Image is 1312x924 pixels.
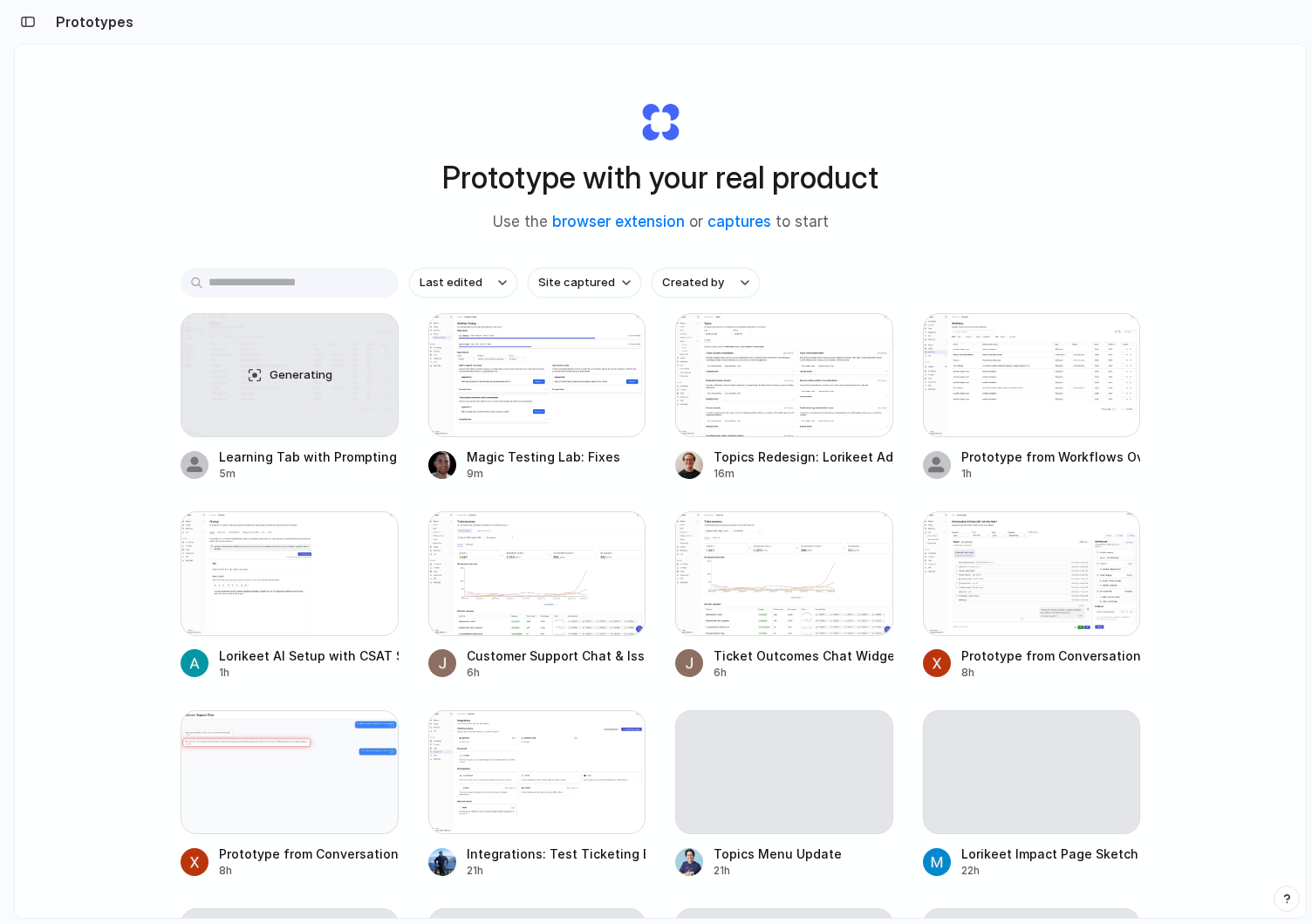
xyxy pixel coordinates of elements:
[467,665,646,681] div: 6h
[675,313,893,482] a: Topics Redesign: Lorikeet AdjustmentTopics Redesign: Lorikeet Adjustment16m
[467,466,620,482] div: 9m
[675,511,893,680] a: Ticket Outcomes Chat WidgetTicket Outcomes Chat Widget6h
[442,154,878,201] h1: Prototype with your real product
[961,448,1141,466] div: Prototype from Workflows Overview | Lorikeet
[219,448,399,466] div: Learning Tab with Prompting Section
[219,466,399,482] div: 5m
[219,647,399,665] div: Lorikeet AI Setup with CSAT Section
[420,274,482,291] span: Last edited
[961,665,1141,681] div: 8h
[714,845,842,863] div: Topics Menu Update
[923,313,1141,482] a: Prototype from Workflows Overview | LorikeetPrototype from Workflows Overview | Lorikeet1h
[428,511,646,680] a: Customer Support Chat & Issue Logging ToolCustomer Support Chat & Issue Logging Tool6h
[219,845,399,863] div: Prototype from Conversation | Lorikeet
[714,466,893,482] div: 16m
[961,647,1141,665] div: Prototype from Conversation
[493,211,829,234] span: Use the or to start
[181,511,399,680] a: Lorikeet AI Setup with CSAT SectionLorikeet AI Setup with CSAT Section1h
[270,366,332,384] span: Generating
[707,213,771,230] a: captures
[467,845,646,863] div: Integrations: Test Ticketing Button - Failing
[714,863,842,879] div: 21h
[49,11,133,32] h2: Prototypes
[428,313,646,482] a: Magic Testing Lab: FixesMagic Testing Lab: Fixes9m
[662,274,724,291] span: Created by
[652,268,760,298] button: Created by
[675,710,893,879] a: Topics Menu Update21h
[181,313,399,482] a: Learning Tab with Prompting SectionGeneratingLearning Tab with Prompting Section5m
[409,268,517,298] button: Last edited
[714,448,893,466] div: Topics Redesign: Lorikeet Adjustment
[467,863,646,879] div: 21h
[552,213,685,230] a: browser extension
[428,710,646,879] a: Integrations: Test Ticketing Button - FailingIntegrations: Test Ticketing Button - Failing21h
[923,511,1141,680] a: Prototype from ConversationPrototype from Conversation8h
[714,665,893,681] div: 6h
[923,710,1141,879] a: Lorikeet Impact Page Sketch22h
[961,845,1138,863] div: Lorikeet Impact Page Sketch
[467,448,620,466] div: Magic Testing Lab: Fixes
[181,710,399,879] a: Prototype from Conversation | LorikeetPrototype from Conversation | Lorikeet8h
[961,466,1141,482] div: 1h
[528,268,641,298] button: Site captured
[467,647,646,665] div: Customer Support Chat & Issue Logging Tool
[538,274,615,291] span: Site captured
[714,647,893,665] div: Ticket Outcomes Chat Widget
[219,665,399,681] div: 1h
[961,863,1138,879] div: 22h
[219,863,399,879] div: 8h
